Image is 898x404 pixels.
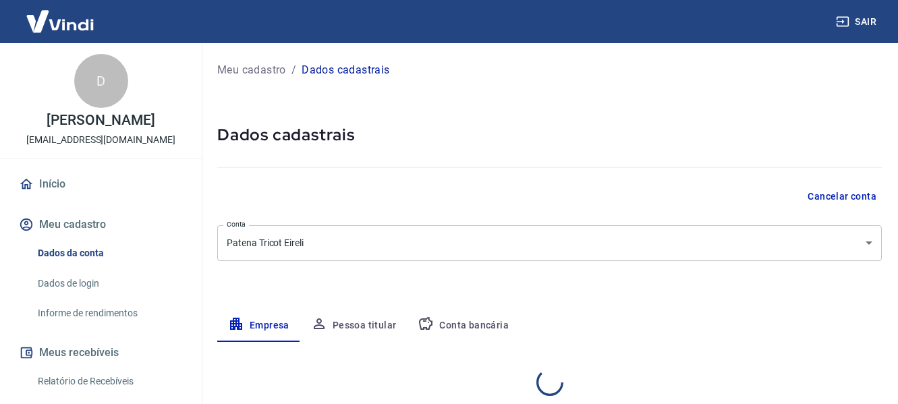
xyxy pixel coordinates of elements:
[32,368,186,395] a: Relatório de Recebíveis
[16,338,186,368] button: Meus recebíveis
[32,270,186,297] a: Dados de login
[217,124,882,146] h5: Dados cadastrais
[16,169,186,199] a: Início
[833,9,882,34] button: Sair
[47,113,155,127] p: [PERSON_NAME]
[217,62,286,78] a: Meu cadastro
[16,210,186,239] button: Meu cadastro
[227,219,246,229] label: Conta
[16,1,104,42] img: Vindi
[302,62,389,78] p: Dados cadastrais
[26,133,175,147] p: [EMAIL_ADDRESS][DOMAIN_NAME]
[300,310,408,342] button: Pessoa titular
[32,239,186,267] a: Dados da conta
[74,54,128,108] div: D
[217,310,300,342] button: Empresa
[32,299,186,327] a: Informe de rendimentos
[217,225,882,261] div: Patena Tricot Eireli
[407,310,520,342] button: Conta bancária
[291,62,296,78] p: /
[802,184,882,209] button: Cancelar conta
